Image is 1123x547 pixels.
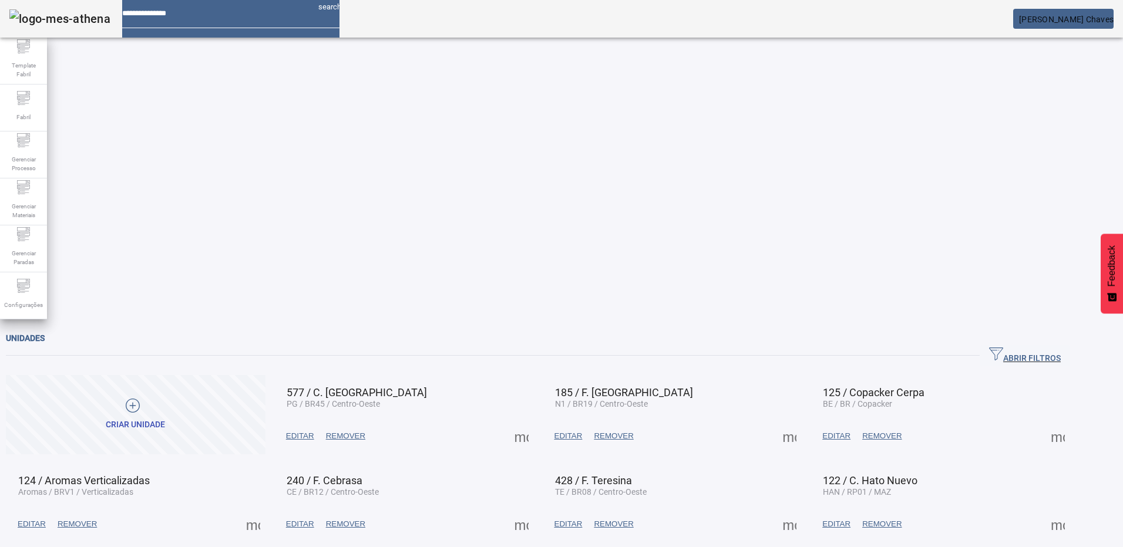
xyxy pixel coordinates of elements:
[856,426,907,447] button: REMOVER
[594,430,633,442] span: REMOVER
[1107,245,1117,286] span: Feedback
[326,430,365,442] span: REMOVER
[286,518,314,530] span: EDITAR
[52,514,103,535] button: REMOVER
[1101,234,1123,313] button: Feedback - Mostrar pesquisa
[6,333,45,343] span: Unidades
[280,514,320,535] button: EDITAR
[823,386,924,399] span: 125 / Copacker Cerpa
[18,518,46,530] span: EDITAR
[823,474,917,487] span: 122 / C. Hato Nuevo
[554,518,583,530] span: EDITAR
[555,487,647,497] span: TE / BR08 / Centro-Oeste
[6,245,41,270] span: Gerenciar Paradas
[287,474,362,487] span: 240 / F. Cebrasa
[555,474,632,487] span: 428 / F. Teresina
[549,426,589,447] button: EDITAR
[856,514,907,535] button: REMOVER
[18,474,150,487] span: 124 / Aromas Verticalizadas
[326,518,365,530] span: REMOVER
[6,58,41,82] span: Template Fabril
[554,430,583,442] span: EDITAR
[243,514,264,535] button: Mais
[822,430,850,442] span: EDITAR
[555,399,648,408] span: N1 / BR19 / Centro-Oeste
[822,518,850,530] span: EDITAR
[12,514,52,535] button: EDITAR
[980,345,1070,366] button: ABRIR FILTROS
[862,518,902,530] span: REMOVER
[511,514,532,535] button: Mais
[287,399,380,408] span: PG / BR45 / Centro-Oeste
[280,426,320,447] button: EDITAR
[6,375,265,454] button: Criar unidade
[9,9,110,28] img: logo-mes-athena
[320,514,371,535] button: REMOVER
[816,426,856,447] button: EDITAR
[1,297,46,313] span: Configurações
[1047,426,1068,447] button: Mais
[594,518,633,530] span: REMOVER
[287,386,427,399] span: 577 / C. [GEOGRAPHIC_DATA]
[1047,514,1068,535] button: Mais
[286,430,314,442] span: EDITAR
[511,426,532,447] button: Mais
[18,487,133,497] span: Aromas / BRV1 / Verticalizadas
[106,419,165,431] div: Criar unidade
[287,487,379,497] span: CE / BR12 / Centro-Oeste
[549,514,589,535] button: EDITAR
[779,514,800,535] button: Mais
[6,151,41,176] span: Gerenciar Processo
[862,430,902,442] span: REMOVER
[779,426,800,447] button: Mais
[6,198,41,223] span: Gerenciar Materiais
[13,109,34,125] span: Fabril
[816,514,856,535] button: EDITAR
[588,426,639,447] button: REMOVER
[823,399,892,408] span: BE / BR / Copacker
[989,347,1061,364] span: ABRIR FILTROS
[823,487,891,497] span: HAN / RP01 / MAZ
[588,514,639,535] button: REMOVER
[320,426,371,447] button: REMOVER
[58,518,97,530] span: REMOVER
[555,386,693,399] span: 185 / F. [GEOGRAPHIC_DATA]
[1019,15,1114,24] span: [PERSON_NAME] Chaves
